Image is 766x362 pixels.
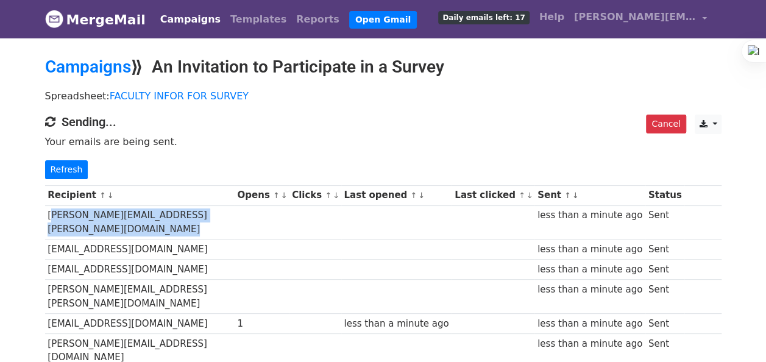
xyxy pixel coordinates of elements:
[519,191,525,200] a: ↑
[645,260,684,280] td: Sent
[537,337,642,351] div: less than a minute ago
[225,7,291,32] a: Templates
[333,191,339,200] a: ↓
[705,303,766,362] iframe: Chat Widget
[341,185,452,205] th: Last opened
[107,191,114,200] a: ↓
[291,7,344,32] a: Reports
[452,185,534,205] th: Last clicked
[418,191,425,200] a: ↓
[45,7,146,32] a: MergeMail
[45,185,235,205] th: Recipient
[410,191,417,200] a: ↑
[110,90,249,102] a: FACULTY INFOR FOR SURVEY
[45,115,722,129] h4: Sending...
[537,263,642,277] div: less than a minute ago
[45,90,722,102] p: Spreadsheet:
[527,191,533,200] a: ↓
[281,191,288,200] a: ↓
[235,185,289,205] th: Opens
[273,191,280,200] a: ↑
[646,115,686,133] a: Cancel
[645,240,684,260] td: Sent
[569,5,712,34] a: [PERSON_NAME][EMAIL_ADDRESS][DOMAIN_NAME]
[45,135,722,148] p: Your emails are being sent.
[289,185,341,205] th: Clicks
[534,5,569,29] a: Help
[45,57,131,77] a: Campaigns
[45,10,63,28] img: MergeMail logo
[572,191,579,200] a: ↓
[645,185,684,205] th: Status
[537,283,642,297] div: less than a minute ago
[534,185,645,205] th: Sent
[349,11,417,29] a: Open Gmail
[344,317,449,331] div: less than a minute ago
[645,280,684,314] td: Sent
[155,7,225,32] a: Campaigns
[325,191,332,200] a: ↑
[564,191,571,200] a: ↑
[45,280,235,314] td: [PERSON_NAME][EMAIL_ADDRESS][PERSON_NAME][DOMAIN_NAME]
[237,317,286,331] div: 1
[645,205,684,240] td: Sent
[45,205,235,240] td: [PERSON_NAME][EMAIL_ADDRESS][PERSON_NAME][DOMAIN_NAME]
[45,314,235,334] td: [EMAIL_ADDRESS][DOMAIN_NAME]
[574,10,696,24] span: [PERSON_NAME][EMAIL_ADDRESS][DOMAIN_NAME]
[45,57,722,77] h2: ⟫ An Invitation to Participate in a Survey
[438,11,529,24] span: Daily emails left: 17
[45,240,235,260] td: [EMAIL_ADDRESS][DOMAIN_NAME]
[99,191,106,200] a: ↑
[537,243,642,257] div: less than a minute ago
[537,317,642,331] div: less than a minute ago
[45,160,88,179] a: Refresh
[537,208,642,222] div: less than a minute ago
[45,260,235,280] td: [EMAIL_ADDRESS][DOMAIN_NAME]
[433,5,534,29] a: Daily emails left: 17
[645,314,684,334] td: Sent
